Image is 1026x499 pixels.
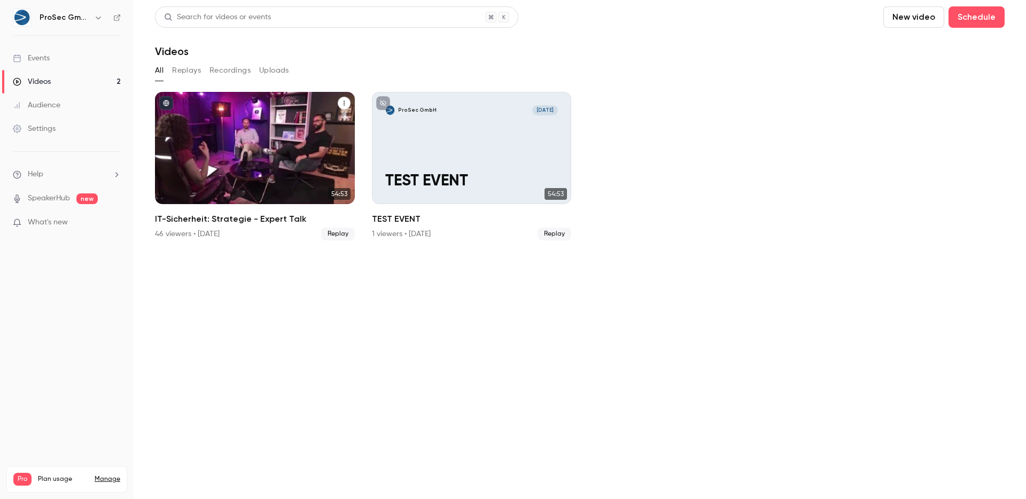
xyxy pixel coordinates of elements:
span: Replay [321,228,355,240]
h6: ProSec GmbH [40,12,90,23]
ul: Videos [155,92,1005,240]
span: [DATE] [532,105,558,115]
button: Uploads [259,62,289,79]
img: TEST EVENT [385,105,395,115]
div: Events [13,53,50,64]
div: Search for videos or events [164,12,271,23]
p: ProSec GmbH [398,107,437,114]
iframe: Noticeable Trigger [108,218,121,228]
div: Settings [13,123,56,134]
div: Videos [13,76,51,87]
li: TEST EVENT [372,92,572,240]
span: Pro [13,473,32,486]
span: 54:53 [545,188,567,200]
img: ProSec GmbH [13,9,30,26]
div: 1 viewers • [DATE] [372,229,431,239]
button: unpublished [376,96,390,110]
button: Replays [172,62,201,79]
a: SpeakerHub [28,193,70,204]
section: Videos [155,6,1005,493]
div: Audience [13,100,60,111]
p: TEST EVENT [385,173,558,191]
h2: IT-Sicherheit: Strategie - Expert Talk [155,213,355,225]
span: Replay [538,228,571,240]
span: new [76,193,98,204]
button: All [155,62,164,79]
a: 54:53IT-Sicherheit: Strategie - Expert Talk46 viewers • [DATE]Replay [155,92,355,240]
span: Help [28,169,43,180]
span: 54:53 [328,188,351,200]
li: IT-Sicherheit: Strategie - Expert Talk [155,92,355,240]
span: Plan usage [38,475,88,484]
button: Recordings [209,62,251,79]
span: What's new [28,217,68,228]
li: help-dropdown-opener [13,169,121,180]
a: TEST EVENTProSec GmbH[DATE]TEST EVENT54:53TEST EVENT1 viewers • [DATE]Replay [372,92,572,240]
div: 46 viewers • [DATE] [155,229,220,239]
button: published [159,96,173,110]
button: New video [883,6,944,28]
a: Manage [95,475,120,484]
button: Schedule [949,6,1005,28]
h2: TEST EVENT [372,213,572,225]
h1: Videos [155,45,189,58]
